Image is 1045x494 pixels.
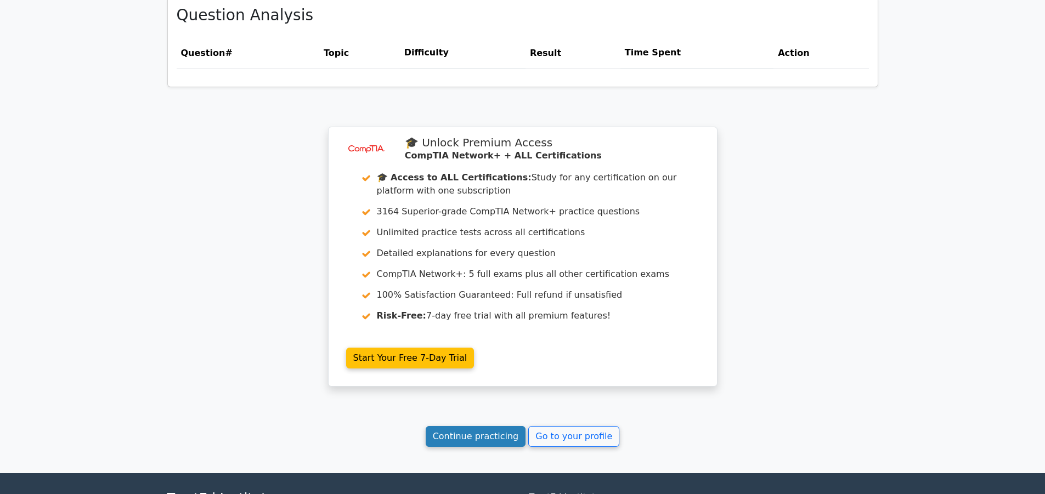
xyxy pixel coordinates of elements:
a: Continue practicing [426,426,526,447]
th: Topic [319,37,400,69]
a: Start Your Free 7-Day Trial [346,348,475,368]
th: Time Spent [620,37,773,69]
th: Action [773,37,868,69]
span: Question [181,48,225,58]
h3: Question Analysis [177,6,869,25]
th: Difficulty [400,37,526,69]
a: Go to your profile [528,426,619,447]
th: Result [526,37,620,69]
th: # [177,37,319,69]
